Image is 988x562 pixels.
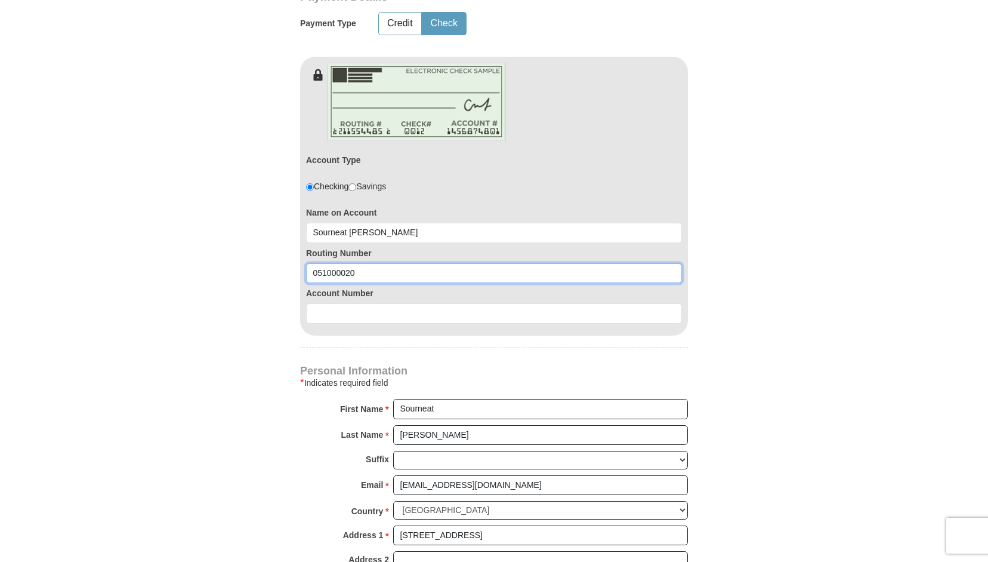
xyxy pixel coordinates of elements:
[422,13,466,35] button: Check
[306,247,682,259] label: Routing Number
[379,13,421,35] button: Credit
[306,154,361,166] label: Account Type
[306,180,386,192] div: Checking Savings
[343,527,384,543] strong: Address 1
[341,426,384,443] strong: Last Name
[306,207,682,219] label: Name on Account
[306,287,682,299] label: Account Number
[340,401,383,417] strong: First Name
[327,63,506,141] img: check-en.png
[361,477,383,493] strong: Email
[300,19,356,29] h5: Payment Type
[300,366,688,376] h4: Personal Information
[351,503,384,520] strong: Country
[366,451,389,468] strong: Suffix
[300,376,688,390] div: Indicates required field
